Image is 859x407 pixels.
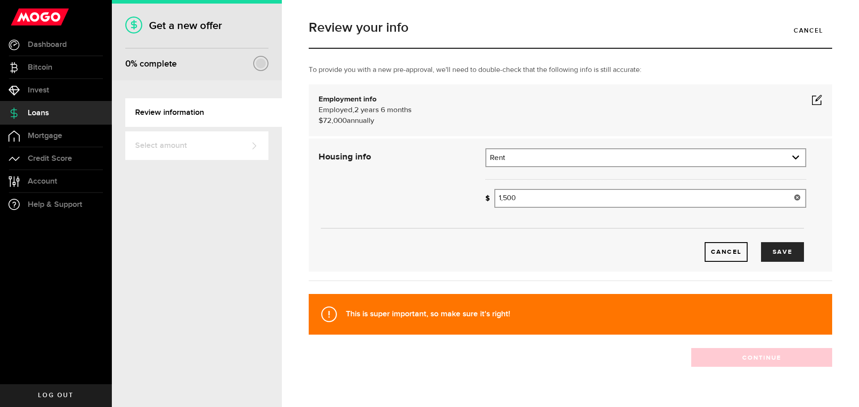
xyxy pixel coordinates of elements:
span: Credit Score [28,155,72,163]
span: Loans [28,109,49,117]
span: annually [347,117,374,125]
a: Cancel [705,242,748,262]
h1: Get a new offer [125,19,268,32]
p: To provide you with a new pre-approval, we'll need to double-check that the following info is sti... [309,65,832,76]
span: Invest [28,86,49,94]
strong: Housing info [319,152,371,161]
a: Cancel [785,21,832,40]
span: $72,000 [319,117,347,125]
span: , [353,106,354,114]
span: 0 [125,59,131,69]
button: Save [761,242,804,262]
button: Continue [691,348,832,367]
span: Bitcoin [28,63,52,71]
h1: Review your info [309,21,832,34]
button: Open LiveChat chat widget [7,4,34,30]
span: Account [28,177,57,185]
span: Log out [38,392,73,399]
b: Employment info [319,96,377,103]
a: Select amount [125,131,268,160]
span: Mortgage [28,132,62,140]
span: Dashboard [28,41,67,49]
div: % complete [125,56,177,72]
a: expand select [486,149,805,166]
span: Help & Support [28,201,82,209]
span: 2 years 6 months [354,106,412,114]
span: Employed [319,106,353,114]
a: Review information [125,98,282,127]
strong: This is super important, so make sure it's right! [346,309,510,319]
